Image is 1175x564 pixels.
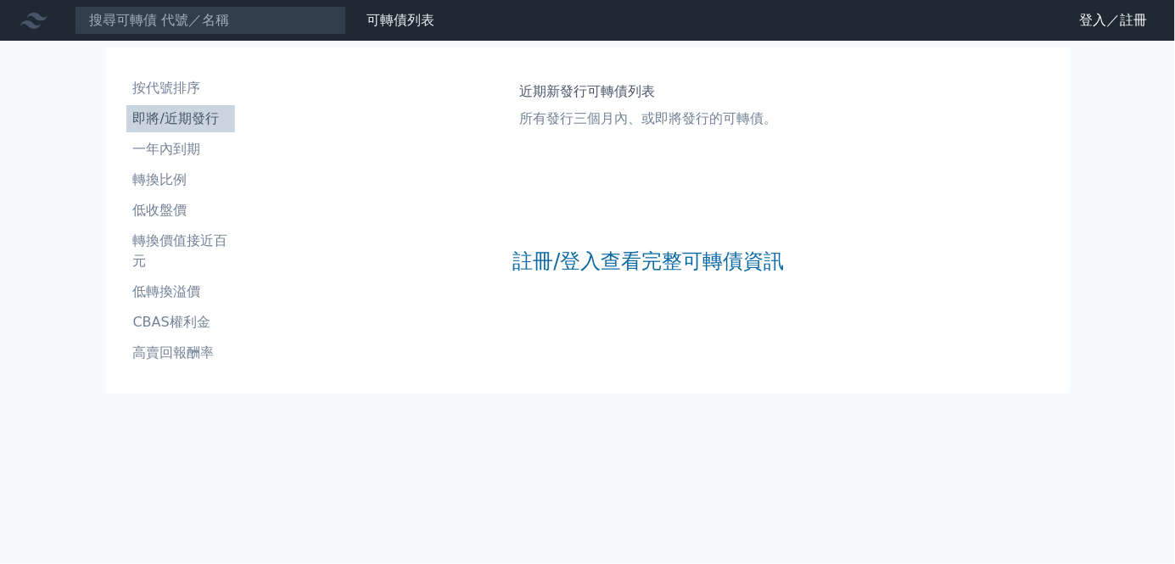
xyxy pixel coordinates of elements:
li: 轉換價值接近百元 [126,231,235,271]
a: 低收盤價 [126,197,235,224]
a: 低轉換溢價 [126,278,235,305]
li: 低收盤價 [126,200,235,221]
a: 一年內到期 [126,136,235,163]
p: 所有發行三個月內、或即將發行的可轉債。 [520,109,778,129]
input: 搜尋可轉債 代號／名稱 [75,6,346,35]
a: 高賣回報酬率 [126,339,235,366]
a: 即將/近期發行 [126,105,235,132]
a: 按代號排序 [126,75,235,102]
li: 低轉換溢價 [126,282,235,302]
a: 轉換價值接近百元 [126,227,235,275]
li: 轉換比例 [126,170,235,190]
li: 一年內到期 [126,139,235,159]
li: 按代號排序 [126,78,235,98]
a: CBAS權利金 [126,309,235,336]
li: 即將/近期發行 [126,109,235,129]
a: 轉換比例 [126,166,235,193]
li: 高賣回報酬率 [126,343,235,363]
li: CBAS權利金 [126,312,235,332]
a: 登入／註冊 [1066,7,1161,34]
a: 註冊/登入查看完整可轉債資訊 [512,248,784,275]
a: 可轉債列表 [366,12,434,28]
h1: 近期新發行可轉債列表 [520,81,778,102]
